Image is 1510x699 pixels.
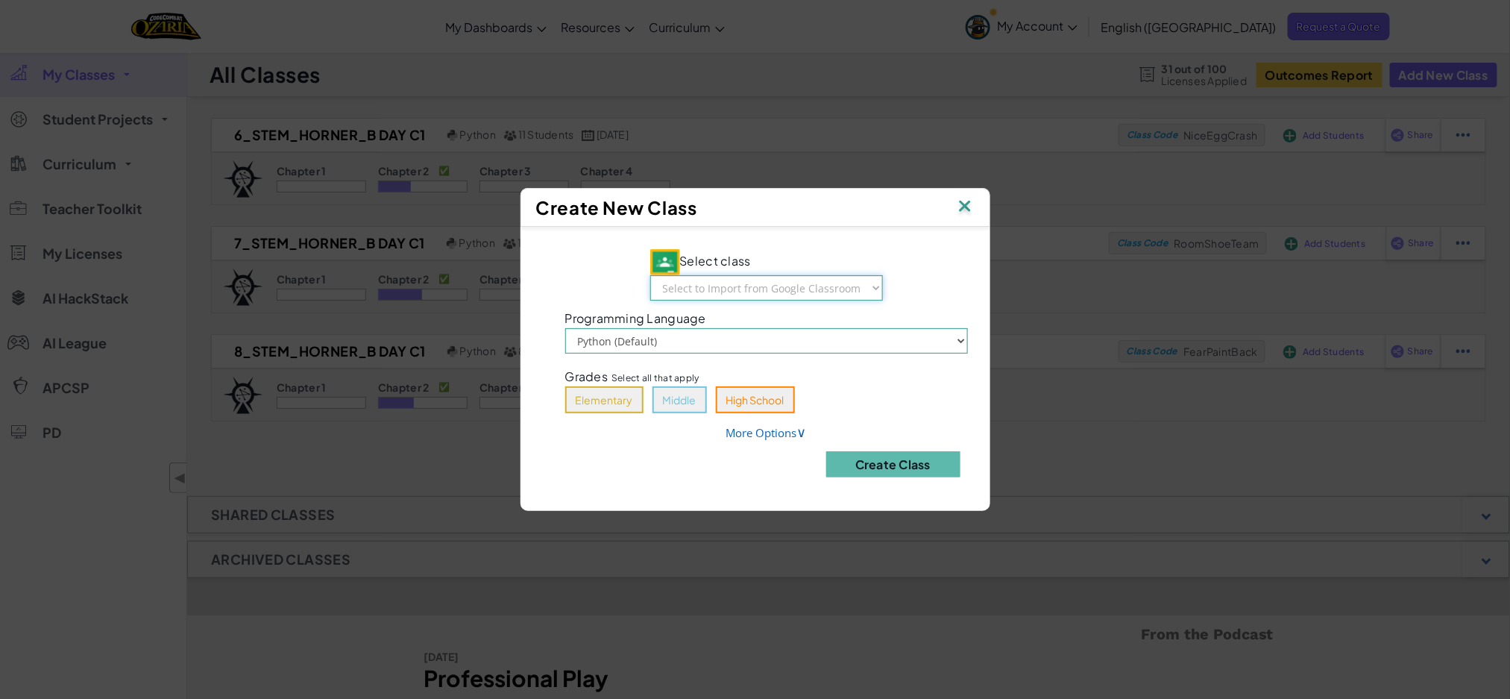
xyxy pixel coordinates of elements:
button: Elementary [565,386,644,413]
img: IconGoogleClassroom.svg [650,249,680,275]
span: Grades [565,369,608,384]
span: Create New Class [536,196,697,219]
span: ∨ [797,423,807,441]
button: Create Class [826,451,960,477]
span: Programming Language [565,312,706,325]
img: IconClose.svg [955,196,975,219]
a: More Options [726,425,807,440]
button: High School [716,386,795,413]
span: Select all that apply [611,371,699,385]
button: Middle [652,386,707,413]
span: Select class [650,253,751,269]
